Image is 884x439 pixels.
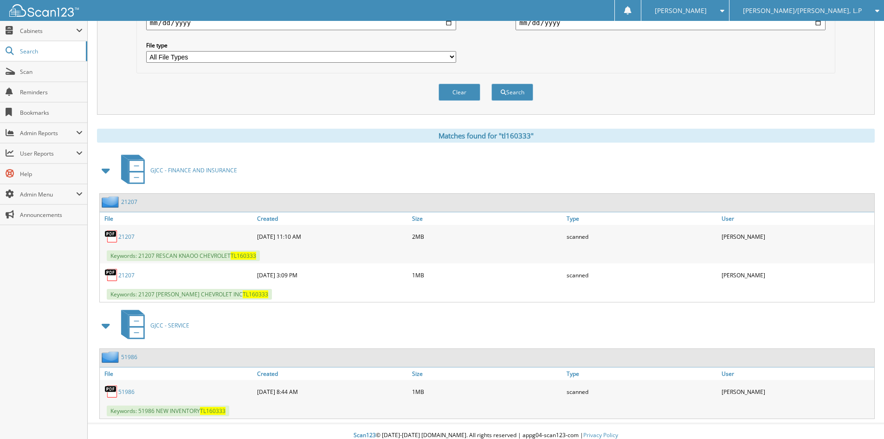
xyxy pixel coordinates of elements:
[20,47,81,55] span: Search
[243,290,268,298] span: TL160333
[100,212,255,225] a: File
[564,382,719,401] div: scanned
[655,8,707,13] span: [PERSON_NAME]
[255,367,410,380] a: Created
[107,250,260,261] span: Keywords: 21207 RESCAN KNAOO CHEVROLET
[255,212,410,225] a: Created
[516,15,826,30] input: end
[9,4,79,17] img: scan123-logo-white.svg
[20,129,76,137] span: Admin Reports
[20,190,76,198] span: Admin Menu
[491,84,533,101] button: Search
[100,367,255,380] a: File
[146,41,456,49] label: File type
[583,431,618,439] a: Privacy Policy
[104,229,118,243] img: PDF.png
[121,353,137,361] a: 51986
[150,321,189,329] span: GJCC - SERVICE
[116,152,237,189] a: GJCC - FINANCE AND INSURANCE
[564,266,719,284] div: scanned
[719,382,874,401] div: [PERSON_NAME]
[743,8,862,13] span: [PERSON_NAME]/[PERSON_NAME], L.P
[97,129,875,143] div: Matches found for "tl160333"
[20,150,76,157] span: User Reports
[719,266,874,284] div: [PERSON_NAME]
[410,367,565,380] a: Size
[20,170,83,178] span: Help
[410,212,565,225] a: Size
[564,367,719,380] a: Type
[719,367,874,380] a: User
[354,431,376,439] span: Scan123
[104,385,118,399] img: PDF.png
[102,196,121,208] img: folder2.png
[719,212,874,225] a: User
[255,382,410,401] div: [DATE] 8:44 AM
[410,382,565,401] div: 1MB
[116,307,189,344] a: GJCC - SERVICE
[231,252,256,260] span: TL160333
[121,198,137,206] a: 21207
[118,271,135,279] a: 21207
[20,27,76,35] span: Cabinets
[200,407,226,415] span: TL160333
[410,227,565,246] div: 2MB
[564,212,719,225] a: Type
[107,289,272,300] span: Keywords: 21207 [PERSON_NAME] CHEVROLET INC
[255,266,410,284] div: [DATE] 3:09 PM
[564,227,719,246] div: scanned
[146,15,456,30] input: start
[118,388,135,396] a: 51986
[20,68,83,76] span: Scan
[102,351,121,363] img: folder2.png
[20,88,83,96] span: Reminders
[150,166,237,174] span: GJCC - FINANCE AND INSURANCE
[118,233,135,241] a: 21207
[719,227,874,246] div: [PERSON_NAME]
[255,227,410,246] div: [DATE] 11:10 AM
[439,84,480,101] button: Clear
[20,109,83,117] span: Bookmarks
[107,406,229,416] span: Keywords: 51986 NEW INVENTORY
[104,268,118,282] img: PDF.png
[20,211,83,219] span: Announcements
[838,394,884,439] iframe: Chat Widget
[410,266,565,284] div: 1MB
